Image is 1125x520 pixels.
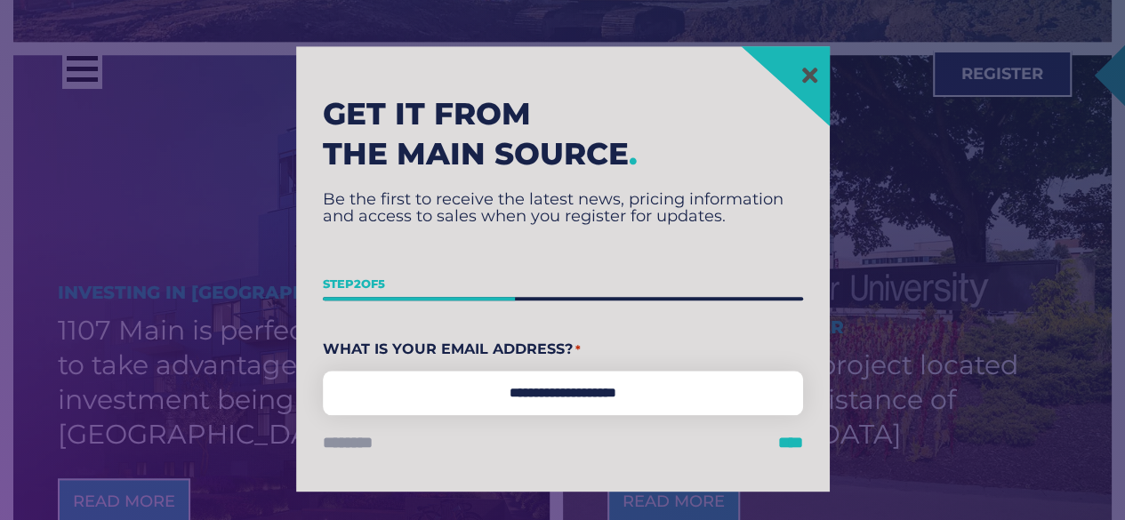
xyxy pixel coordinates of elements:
span: 5 [378,276,385,291]
p: Step of [323,271,803,298]
span: . [629,135,638,172]
span: 2 [354,276,361,291]
h2: Get it from the main source [323,94,803,173]
label: What Is Your Email Address? [323,337,803,364]
p: Be the first to receive the latest news, pricing information and access to sales when you registe... [323,191,803,225]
